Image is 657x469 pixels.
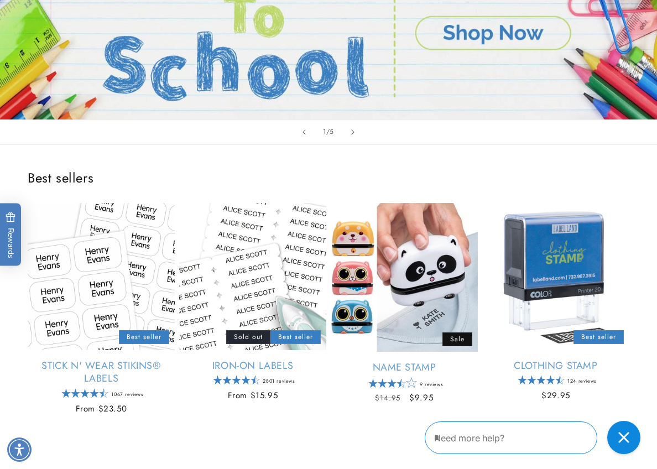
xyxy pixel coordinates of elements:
[28,203,629,425] ul: Slider
[28,169,629,186] h2: Best sellers
[482,359,629,372] a: Clothing Stamp
[6,212,16,258] span: Rewards
[326,126,330,137] span: /
[323,126,326,137] span: 1
[7,437,32,462] div: Accessibility Menu
[28,359,175,385] a: Stick N' Wear Stikins® Labels
[425,417,646,458] iframe: Gorgias Floating Chat
[179,359,326,372] a: Iron-On Labels
[341,120,365,144] button: Next slide
[331,361,478,374] a: Name Stamp
[330,126,334,137] span: 5
[292,120,316,144] button: Previous slide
